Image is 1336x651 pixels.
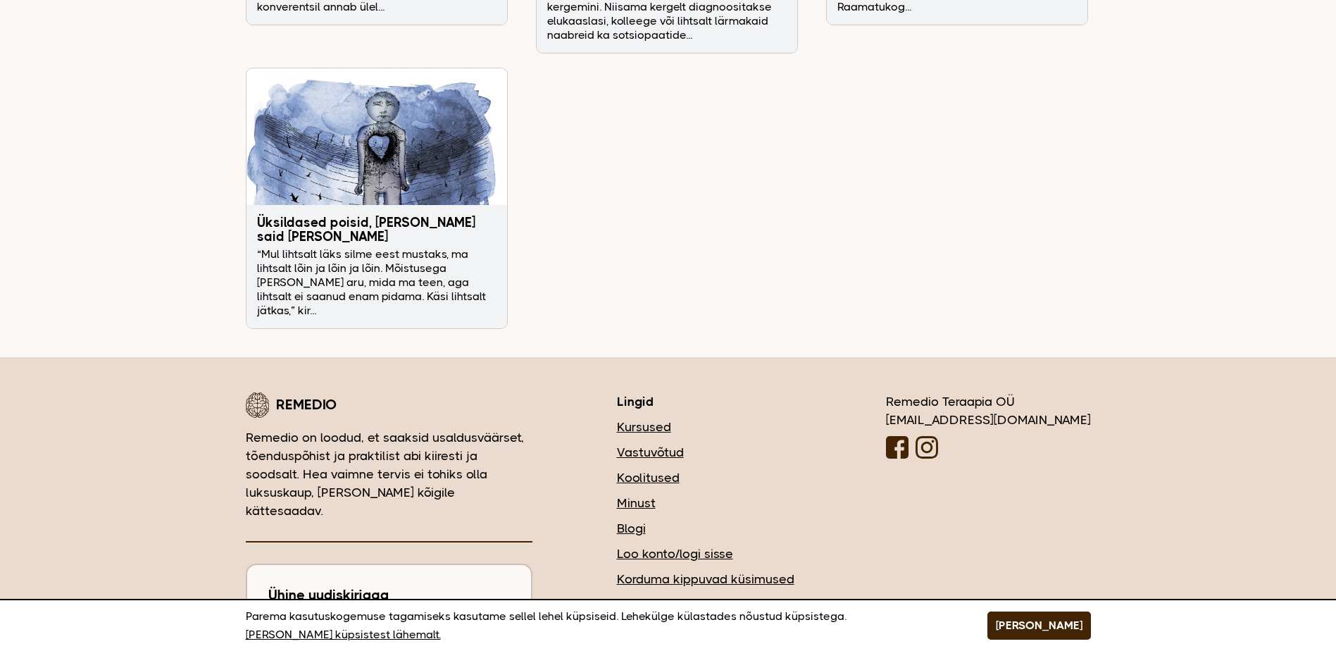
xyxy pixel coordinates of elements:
div: [EMAIL_ADDRESS][DOMAIN_NAME] [886,411,1091,429]
a: Minust [617,494,801,512]
div: Remedio [246,392,532,418]
a: Kursused [617,418,801,436]
a: Müügi- ja privaatsustingimused [617,595,801,614]
img: Instagrammi logo [916,436,938,459]
a: Vastuvõtud [617,443,801,461]
h2: Ühine uudiskirjaga [268,586,510,604]
h3: Üksildased poisid, [PERSON_NAME] said [PERSON_NAME] [257,216,497,244]
a: Üksildased poisid, [PERSON_NAME] said [PERSON_NAME] “Mul lihtsalt läks silme eest mustaks, ma lih... [246,68,507,328]
a: Loo konto/logi sisse [617,545,801,563]
p: “Mul lihtsalt läks silme eest mustaks, ma lihtsalt lõin ja lõin ja lõin. Mõistusega [PERSON_NAME]... [257,247,497,318]
h3: Lingid [617,392,801,411]
button: [PERSON_NAME] [987,612,1091,640]
a: Koolitused [617,469,801,487]
img: Facebooki logo [886,436,909,459]
a: [PERSON_NAME] küpsistest lähemalt. [246,626,441,644]
a: Korduma kippuvad küsimused [617,570,801,588]
p: Parema kasutuskogemuse tagamiseks kasutame sellel lehel küpsiseid. Lehekülge külastades nõustud k... [246,607,952,644]
p: Remedio on loodud, et saaksid usaldusväärset, tõenduspõhist ja praktilist abi kiiresti ja soodsal... [246,428,532,520]
a: Blogi [617,519,801,538]
img: Remedio logo [246,392,269,418]
div: Remedio Teraapia OÜ [886,392,1091,464]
